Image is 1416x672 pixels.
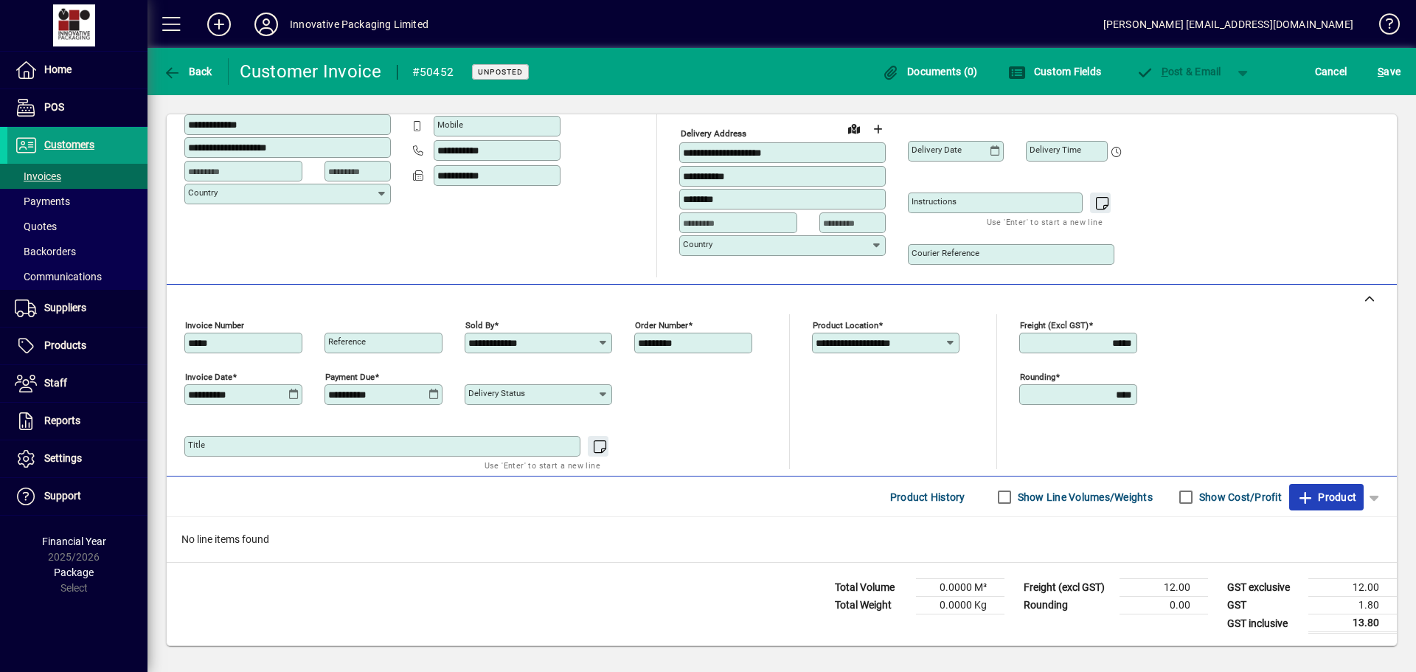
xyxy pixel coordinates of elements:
[325,372,375,382] mat-label: Payment due
[163,66,212,77] span: Back
[866,117,889,141] button: Choose address
[7,214,147,239] a: Quotes
[1289,484,1364,510] button: Product
[827,597,916,614] td: Total Weight
[1016,579,1120,597] td: Freight (excl GST)
[1315,60,1347,83] span: Cancel
[485,457,600,474] mat-hint: Use 'Enter' to start a new line
[882,66,978,77] span: Documents (0)
[987,213,1103,230] mat-hint: Use 'Enter' to start a new line
[635,320,688,330] mat-label: Order number
[1136,66,1221,77] span: ost & Email
[1016,597,1120,614] td: Rounding
[912,248,979,258] mat-label: Courier Reference
[7,239,147,264] a: Backorders
[44,452,82,464] span: Settings
[1378,60,1401,83] span: ave
[1308,614,1397,633] td: 13.80
[7,164,147,189] a: Invoices
[44,415,80,426] span: Reports
[44,101,64,113] span: POS
[44,490,81,502] span: Support
[912,196,957,207] mat-label: Instructions
[1308,597,1397,614] td: 1.80
[7,328,147,364] a: Products
[7,52,147,89] a: Home
[813,320,878,330] mat-label: Product location
[1220,597,1308,614] td: GST
[7,264,147,289] a: Communications
[890,485,965,509] span: Product History
[1103,13,1353,36] div: [PERSON_NAME] [EMAIL_ADDRESS][DOMAIN_NAME]
[465,320,494,330] mat-label: Sold by
[878,58,982,85] button: Documents (0)
[7,440,147,477] a: Settings
[240,60,382,83] div: Customer Invoice
[437,119,463,130] mat-label: Mobile
[1020,372,1055,382] mat-label: Rounding
[290,13,428,36] div: Innovative Packaging Limited
[44,339,86,351] span: Products
[1020,320,1089,330] mat-label: Freight (excl GST)
[15,221,57,232] span: Quotes
[167,517,1397,562] div: No line items found
[912,145,962,155] mat-label: Delivery date
[195,11,243,38] button: Add
[1368,3,1398,51] a: Knowledge Base
[683,239,712,249] mat-label: Country
[188,187,218,198] mat-label: Country
[1120,597,1208,614] td: 0.00
[468,388,525,398] mat-label: Delivery status
[7,89,147,126] a: POS
[15,246,76,257] span: Backorders
[1297,485,1356,509] span: Product
[7,290,147,327] a: Suppliers
[44,302,86,314] span: Suppliers
[15,271,102,283] span: Communications
[188,440,205,450] mat-label: Title
[7,189,147,214] a: Payments
[884,484,971,510] button: Product History
[1162,66,1168,77] span: P
[1008,66,1101,77] span: Custom Fields
[916,597,1004,614] td: 0.0000 Kg
[916,579,1004,597] td: 0.0000 M³
[1220,614,1308,633] td: GST inclusive
[1015,490,1153,505] label: Show Line Volumes/Weights
[15,195,70,207] span: Payments
[185,320,244,330] mat-label: Invoice number
[1374,58,1404,85] button: Save
[842,117,866,140] a: View on map
[147,58,229,85] app-page-header-button: Back
[1120,579,1208,597] td: 12.00
[7,365,147,402] a: Staff
[1311,58,1351,85] button: Cancel
[54,567,94,578] span: Package
[243,11,290,38] button: Profile
[412,60,454,84] div: #50452
[1030,145,1081,155] mat-label: Delivery time
[328,336,366,347] mat-label: Reference
[7,403,147,440] a: Reports
[15,170,61,182] span: Invoices
[478,67,523,77] span: Unposted
[44,377,67,389] span: Staff
[1196,490,1282,505] label: Show Cost/Profit
[7,478,147,515] a: Support
[1308,579,1397,597] td: 12.00
[1004,58,1105,85] button: Custom Fields
[827,579,916,597] td: Total Volume
[185,372,232,382] mat-label: Invoice date
[159,58,216,85] button: Back
[1128,58,1229,85] button: Post & Email
[44,63,72,75] span: Home
[1378,66,1384,77] span: S
[44,139,94,150] span: Customers
[1220,579,1308,597] td: GST exclusive
[42,536,106,547] span: Financial Year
